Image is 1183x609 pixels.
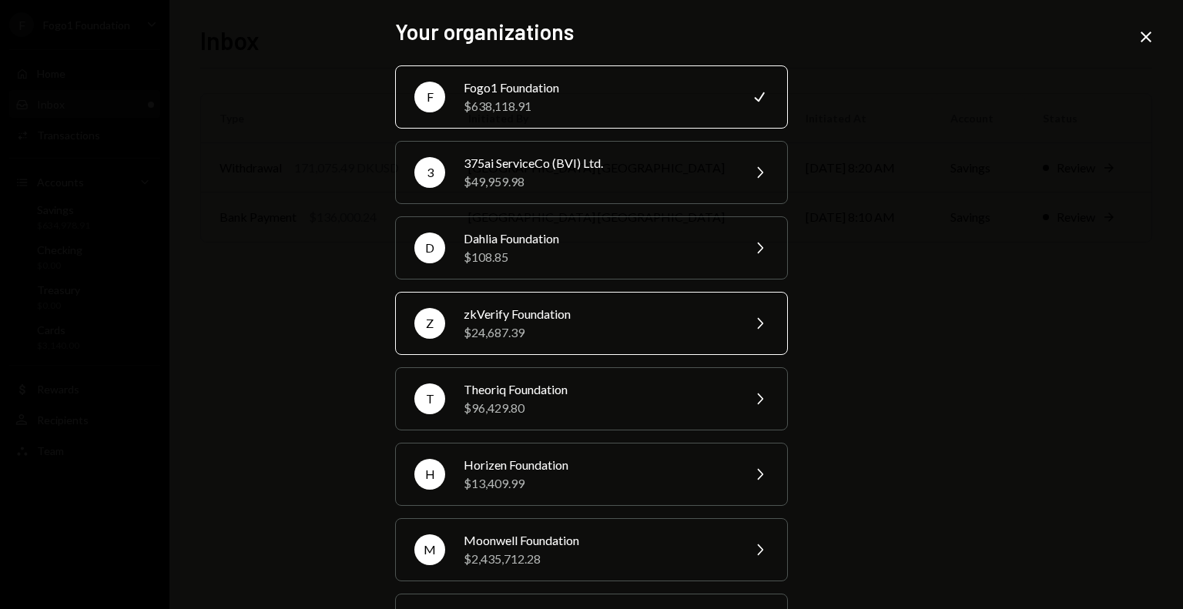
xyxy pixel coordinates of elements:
[464,229,732,248] div: Dahlia Foundation
[414,157,445,188] div: 3
[464,172,732,191] div: $49,959.98
[464,79,732,97] div: Fogo1 Foundation
[464,97,732,115] div: $638,118.91
[464,550,732,568] div: $2,435,712.28
[395,292,788,355] button: ZzkVerify Foundation$24,687.39
[414,534,445,565] div: M
[395,141,788,204] button: 3375ai ServiceCo (BVI) Ltd.$49,959.98
[414,459,445,490] div: H
[464,380,732,399] div: Theoriq Foundation
[414,233,445,263] div: D
[395,65,788,129] button: FFogo1 Foundation$638,118.91
[464,323,732,342] div: $24,687.39
[414,383,445,414] div: T
[464,154,732,172] div: 375ai ServiceCo (BVI) Ltd.
[464,305,732,323] div: zkVerify Foundation
[464,531,732,550] div: Moonwell Foundation
[395,367,788,430] button: TTheoriq Foundation$96,429.80
[395,443,788,506] button: HHorizen Foundation$13,409.99
[464,248,732,266] div: $108.85
[395,17,788,47] h2: Your organizations
[464,456,732,474] div: Horizen Foundation
[395,518,788,581] button: MMoonwell Foundation$2,435,712.28
[464,399,732,417] div: $96,429.80
[464,474,732,493] div: $13,409.99
[414,308,445,339] div: Z
[395,216,788,279] button: DDahlia Foundation$108.85
[414,82,445,112] div: F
